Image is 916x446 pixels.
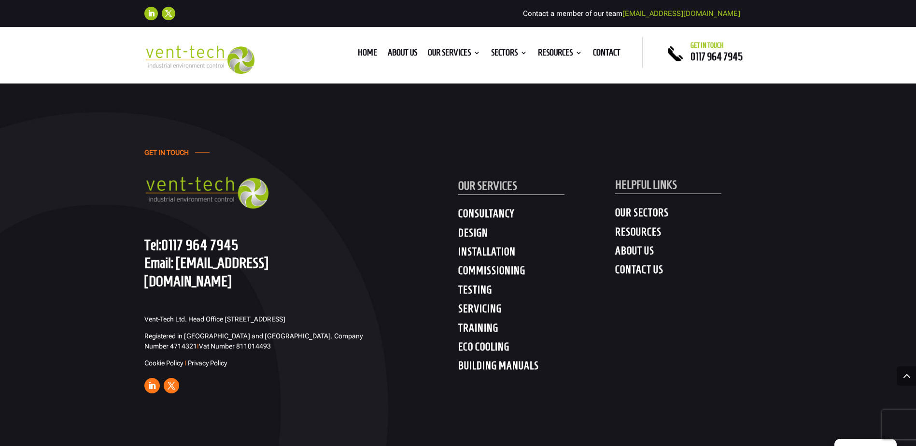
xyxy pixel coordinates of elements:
span: OUR SERVICES [458,179,517,192]
h4: COMMISSIONING [458,264,615,281]
a: [EMAIL_ADDRESS][DOMAIN_NAME] [144,254,268,289]
h4: CONTACT US [615,263,772,280]
span: Contact a member of our team [523,9,740,18]
h4: GET IN TOUCH [144,149,189,162]
span: Registered in [GEOGRAPHIC_DATA] and [GEOGRAPHIC_DATA]. Company Number 4714321 Vat Number 811014493 [144,332,363,350]
img: 2023-09-27T08_35_16.549ZVENT-TECH---Clear-background [144,45,255,74]
a: Cookie Policy [144,359,183,367]
span: Tel: [144,237,161,253]
span: Vent-Tech Ltd. Head Office [STREET_ADDRESS] [144,315,285,323]
span: HELPFUL LINKS [615,178,677,191]
h4: ABOUT US [615,244,772,262]
a: Sectors [491,49,527,60]
a: Tel:0117 964 7945 [144,237,239,253]
h4: CONSULTANCY [458,207,615,224]
a: Follow on X [164,378,179,393]
a: Contact [593,49,620,60]
h4: BUILDING MANUALS [458,359,615,376]
a: Follow on LinkedIn [144,7,158,20]
span: I [184,359,186,367]
a: Resources [538,49,582,60]
a: About us [388,49,417,60]
a: Our Services [428,49,480,60]
h4: ECO COOLING [458,340,615,358]
h4: OUR SECTORS [615,206,772,223]
a: Privacy Policy [188,359,227,367]
a: [EMAIL_ADDRESS][DOMAIN_NAME] [622,9,740,18]
h4: TESTING [458,283,615,301]
h4: SERVICING [458,302,615,320]
span: Get in touch [691,42,724,49]
a: Follow on LinkedIn [144,378,160,393]
h4: INSTALLATION [458,245,615,263]
h4: RESOURCES [615,225,772,243]
span: Email: [144,254,173,271]
a: Home [358,49,377,60]
span: I [197,342,199,350]
h4: DESIGN [458,226,615,244]
a: 0117 964 7945 [691,51,743,62]
a: Follow on X [162,7,175,20]
h4: TRAINING [458,321,615,339]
